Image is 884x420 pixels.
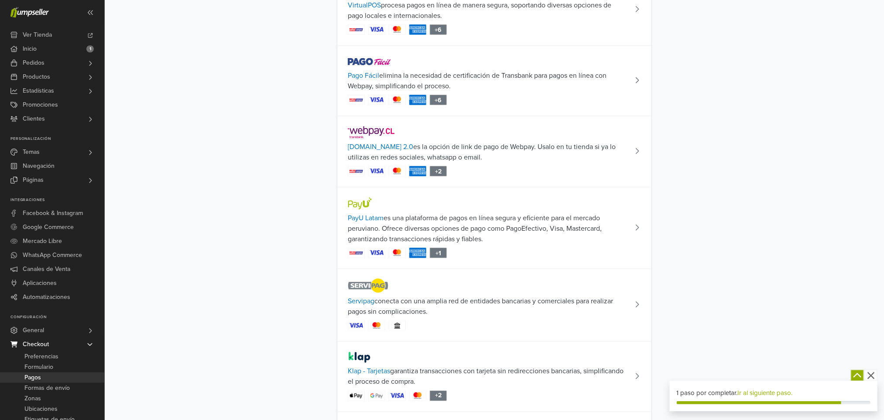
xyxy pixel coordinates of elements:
[348,296,628,317] span: conecta con una amplia red de entidades bancarias y comerciales para realizar pagos sin complicac...
[348,367,390,376] a: Klap - Tarjetas
[348,95,365,105] img: Image 1
[348,70,628,91] span: elimina la necesidad de certificación de Transbank para pagos en línea con Webpay, simplificando ...
[368,95,385,105] img: Image 2
[23,290,70,304] span: Automatizaciones
[23,159,55,173] span: Navegación
[738,389,793,397] a: Ir al siguiente paso.
[389,24,406,35] img: Image 3
[409,391,426,401] img: Image 4
[23,98,58,112] span: Promociones
[23,112,45,126] span: Clientes
[23,56,45,70] span: Pedidos
[389,166,406,176] img: Image 3
[677,388,871,398] div: 1 paso por completar.
[23,70,50,84] span: Productos
[348,213,628,244] span: es una plataforma de pagos en línea segura y eficiente para el mercado peruviano. Ofrece diversas...
[23,173,44,187] span: Páginas
[348,126,395,139] img: webpay_cl.svg
[348,71,379,80] a: Pago Fácil
[368,24,385,35] img: Image 2
[23,248,82,262] span: WhatsApp Commerce
[348,297,374,306] a: Servipag
[430,95,447,105] div: + 6
[348,142,413,151] a: [DOMAIN_NAME] 2.0
[86,45,94,52] span: 1
[24,404,58,414] span: Ubicaciones
[348,278,389,293] img: servipag.svg
[348,366,628,387] span: garantiza transacciones con tarjeta sin redirecciones bancarias, simplificando el proceso de compra.
[23,337,49,351] span: Checkout
[348,166,365,176] img: Image 1
[389,391,406,401] img: Image 3
[348,321,365,331] img: Image 1
[430,391,447,401] div: + 2
[24,362,53,372] span: Formulario
[23,323,44,337] span: General
[368,166,385,176] img: Image 2
[409,166,426,176] img: Image 4
[409,248,426,258] img: Image 4
[430,248,447,258] div: + 1
[409,24,426,35] img: Image 4
[23,28,52,42] span: Ver Tienda
[23,84,54,98] span: Estadísticas
[10,315,104,320] p: Configuración
[23,206,83,220] span: Facebook & Instagram
[10,198,104,203] p: Integraciones
[10,136,104,142] p: Personalización
[348,142,628,163] span: es la opción de link de pago de Webpay. Usalo en tu tienda si ya lo utilizas en redes sociales, w...
[24,372,41,383] span: Pagos
[24,383,70,393] span: Formas de envío
[409,95,426,105] img: Image 4
[23,234,62,248] span: Mercado Libre
[23,220,74,234] span: Google Commerce
[389,321,406,331] img: Image 3
[368,321,385,331] img: Image 2
[23,276,57,290] span: Aplicaciones
[348,214,384,222] a: PayU Latam
[348,352,371,363] img: klap.svg
[23,145,40,159] span: Temas
[368,248,385,258] img: Image 2
[348,198,372,210] img: payu.svg
[348,248,365,258] img: Image 1
[348,24,365,35] img: Image 1
[389,248,406,258] img: Image 3
[389,95,406,105] img: Image 3
[24,393,41,404] span: Zonas
[368,391,385,401] img: Image 2
[348,391,365,401] img: Image 1
[24,351,58,362] span: Preferencias
[23,42,37,56] span: Inicio
[348,58,391,66] img: pagofacil.svg
[430,166,447,177] div: + 2
[348,1,381,10] a: VirtualPOS
[23,262,70,276] span: Canales de Venta
[430,24,447,35] div: + 6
